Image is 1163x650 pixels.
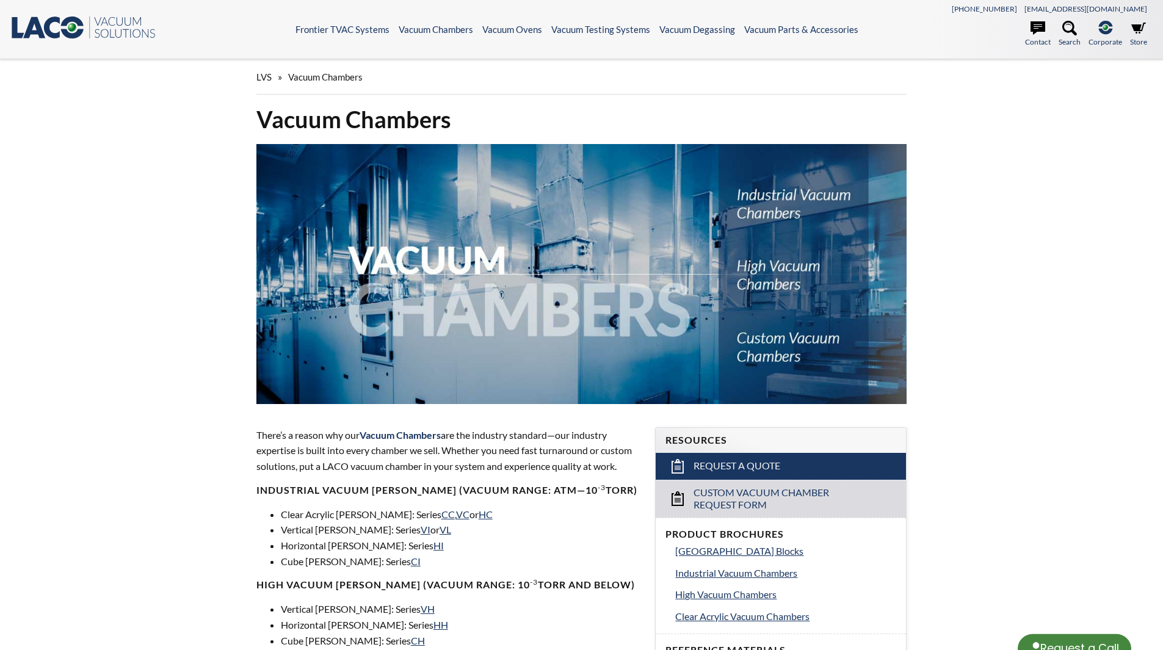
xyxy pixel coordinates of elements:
a: Vacuum Testing Systems [551,24,650,35]
span: [GEOGRAPHIC_DATA] Blocks [675,545,803,557]
span: Custom Vacuum Chamber Request Form [694,486,870,512]
a: Vacuum Degassing [659,24,735,35]
h4: Resources [665,434,896,447]
span: LVS [256,71,272,82]
a: [PHONE_NUMBER] [952,4,1017,13]
a: Search [1059,21,1081,48]
a: Request a Quote [656,453,906,480]
a: Frontier TVAC Systems [295,24,389,35]
a: [GEOGRAPHIC_DATA] Blocks [675,543,896,559]
p: There’s a reason why our are the industry standard—our industry expertise is built into every cha... [256,427,641,474]
span: Industrial Vacuum Chambers [675,567,797,579]
span: Corporate [1089,36,1122,48]
a: HI [433,540,444,551]
h4: Product Brochures [665,528,896,541]
li: Cube [PERSON_NAME]: Series [281,554,641,569]
li: Horizontal [PERSON_NAME]: Series [281,617,641,633]
a: VH [421,603,435,615]
a: CI [411,555,421,567]
a: CH [411,635,425,646]
a: Vacuum Chambers [399,24,473,35]
span: High Vacuum Chambers [675,588,777,600]
a: Vacuum Parts & Accessories [744,24,858,35]
sup: -3 [530,577,538,587]
a: CC [441,508,455,520]
a: Clear Acrylic Vacuum Chambers [675,608,896,624]
a: Vacuum Ovens [482,24,542,35]
sup: -3 [598,483,606,492]
li: Vertical [PERSON_NAME]: Series or [281,522,641,538]
a: Store [1130,21,1147,48]
img: Vacuum Chambers [256,144,907,404]
span: Request a Quote [694,460,780,472]
a: [EMAIL_ADDRESS][DOMAIN_NAME] [1024,4,1147,13]
h1: Vacuum Chambers [256,104,907,134]
a: Custom Vacuum Chamber Request Form [656,480,906,518]
h4: Industrial Vacuum [PERSON_NAME] (vacuum range: atm—10 Torr) [256,484,641,497]
a: Industrial Vacuum Chambers [675,565,896,581]
li: Horizontal [PERSON_NAME]: Series [281,538,641,554]
a: High Vacuum Chambers [675,587,896,602]
a: Contact [1025,21,1051,48]
a: VL [440,524,451,535]
li: Vertical [PERSON_NAME]: Series [281,601,641,617]
li: Clear Acrylic [PERSON_NAME]: Series , or [281,507,641,522]
h4: High Vacuum [PERSON_NAME] (Vacuum range: 10 Torr and below) [256,579,641,591]
span: Vacuum Chambers [288,71,363,82]
span: Vacuum Chambers [360,429,441,441]
li: Cube [PERSON_NAME]: Series [281,633,641,649]
div: » [256,60,907,95]
a: VI [421,524,430,535]
span: Clear Acrylic Vacuum Chambers [675,610,810,622]
a: HH [433,619,448,630]
a: HC [479,508,493,520]
a: VC [456,508,469,520]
